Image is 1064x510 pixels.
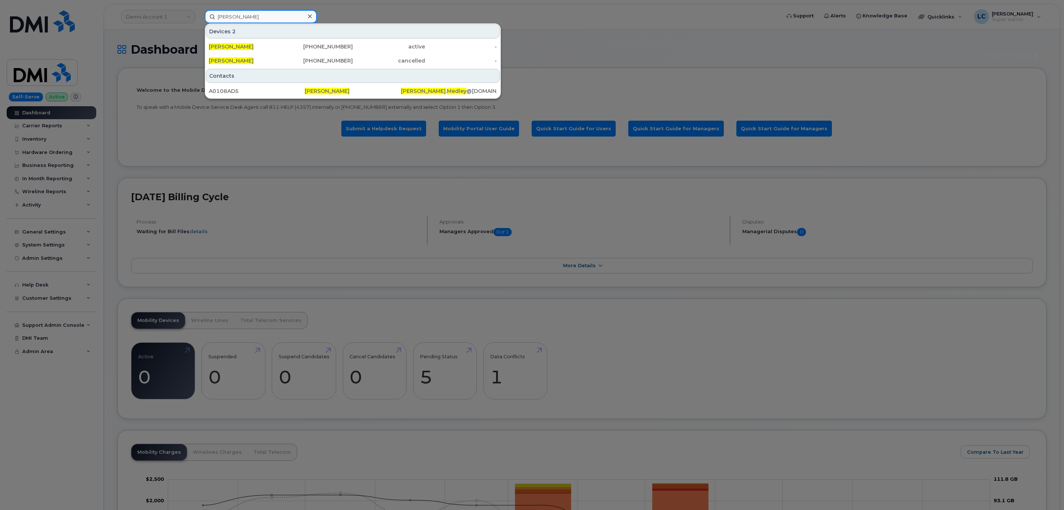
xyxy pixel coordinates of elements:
[281,43,353,50] div: [PHONE_NUMBER]
[206,24,500,38] div: Devices
[206,69,500,83] div: Contacts
[447,88,466,94] span: Medley
[425,43,497,50] div: -
[206,40,500,53] a: [PERSON_NAME][PHONE_NUMBER]active-
[353,57,425,64] div: cancelled
[401,87,497,95] div: . @[DOMAIN_NAME]
[281,57,353,64] div: [PHONE_NUMBER]
[209,43,254,50] span: [PERSON_NAME]
[206,84,500,98] a: A0108AD5[PERSON_NAME][PERSON_NAME].Medley@[DOMAIN_NAME]
[209,87,305,95] div: A0108AD5
[206,54,500,67] a: [PERSON_NAME][PHONE_NUMBER]cancelled-
[209,57,254,64] span: [PERSON_NAME]
[353,43,425,50] div: active
[305,88,349,94] span: [PERSON_NAME]
[232,28,236,35] span: 2
[425,57,497,64] div: -
[401,88,446,94] span: [PERSON_NAME]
